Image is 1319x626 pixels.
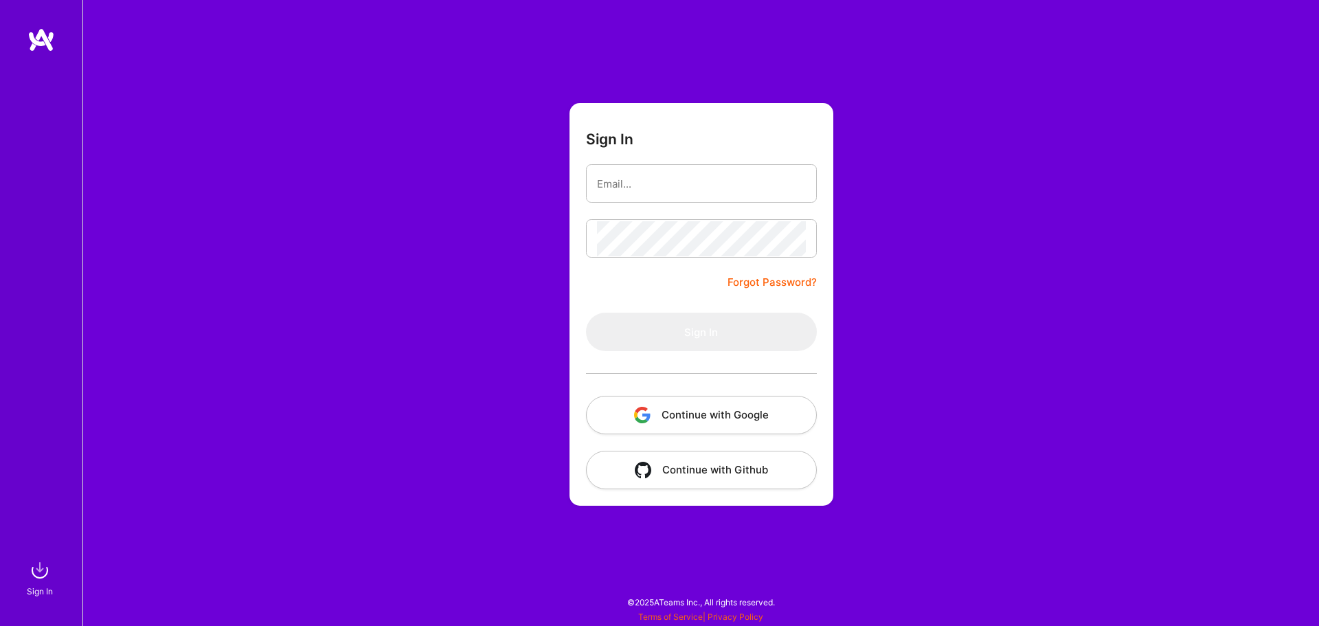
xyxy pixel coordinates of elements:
[586,313,817,351] button: Sign In
[29,557,54,599] a: sign inSign In
[597,166,806,201] input: Email...
[82,585,1319,619] div: © 2025 ATeams Inc., All rights reserved.
[638,612,763,622] span: |
[728,274,817,291] a: Forgot Password?
[586,396,817,434] button: Continue with Google
[26,557,54,584] img: sign in
[634,407,651,423] img: icon
[27,27,55,52] img: logo
[27,584,53,599] div: Sign In
[638,612,703,622] a: Terms of Service
[586,451,817,489] button: Continue with Github
[708,612,763,622] a: Privacy Policy
[635,462,651,478] img: icon
[586,131,633,148] h3: Sign In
